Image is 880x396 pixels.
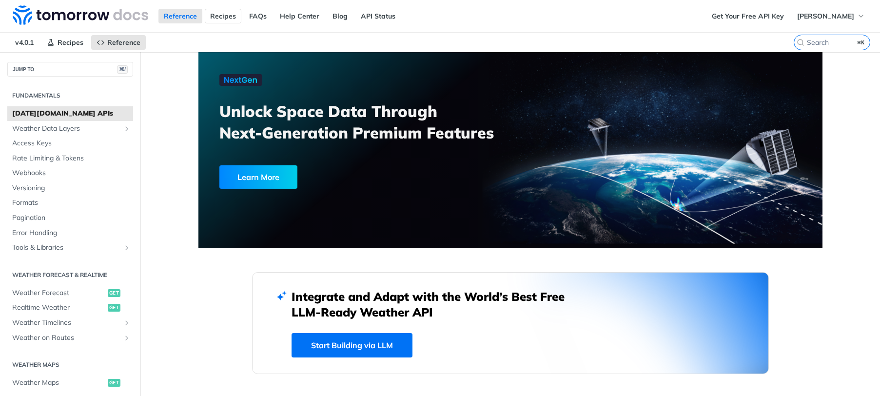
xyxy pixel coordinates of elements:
[797,39,804,46] svg: Search
[7,181,133,196] a: Versioning
[7,106,133,121] a: [DATE][DOMAIN_NAME] APIs
[7,240,133,255] a: Tools & LibrariesShow subpages for Tools & Libraries
[108,289,120,297] span: get
[219,165,297,189] div: Learn More
[12,378,105,388] span: Weather Maps
[855,38,867,47] kbd: ⌘K
[292,333,412,357] a: Start Building via LLM
[274,9,325,23] a: Help Center
[117,65,128,74] span: ⌘/
[123,125,131,133] button: Show subpages for Weather Data Layers
[219,165,461,189] a: Learn More
[12,288,105,298] span: Weather Forecast
[123,334,131,342] button: Show subpages for Weather on Routes
[7,226,133,240] a: Error Handling
[219,100,521,143] h3: Unlock Space Data Through Next-Generation Premium Features
[91,35,146,50] a: Reference
[7,286,133,300] a: Weather Forecastget
[123,319,131,327] button: Show subpages for Weather Timelines
[7,360,133,369] h2: Weather Maps
[7,166,133,180] a: Webhooks
[10,35,39,50] span: v4.0.1
[7,136,133,151] a: Access Keys
[12,124,120,134] span: Weather Data Layers
[7,91,133,100] h2: Fundamentals
[158,9,202,23] a: Reference
[7,300,133,315] a: Realtime Weatherget
[13,5,148,25] img: Tomorrow.io Weather API Docs
[7,376,133,390] a: Weather Mapsget
[108,379,120,387] span: get
[292,289,579,320] h2: Integrate and Adapt with the World’s Best Free LLM-Ready Weather API
[792,9,870,23] button: [PERSON_NAME]
[41,35,89,50] a: Recipes
[7,62,133,77] button: JUMP TO⌘/
[7,271,133,279] h2: Weather Forecast & realtime
[12,243,120,253] span: Tools & Libraries
[205,9,241,23] a: Recipes
[12,183,131,193] span: Versioning
[108,304,120,312] span: get
[12,228,131,238] span: Error Handling
[12,303,105,313] span: Realtime Weather
[7,211,133,225] a: Pagination
[7,331,133,345] a: Weather on RoutesShow subpages for Weather on Routes
[58,38,83,47] span: Recipes
[12,198,131,208] span: Formats
[12,109,131,119] span: [DATE][DOMAIN_NAME] APIs
[12,139,131,148] span: Access Keys
[12,318,120,328] span: Weather Timelines
[123,244,131,252] button: Show subpages for Tools & Libraries
[107,38,140,47] span: Reference
[797,12,854,20] span: [PERSON_NAME]
[12,213,131,223] span: Pagination
[706,9,789,23] a: Get Your Free API Key
[12,168,131,178] span: Webhooks
[244,9,272,23] a: FAQs
[7,121,133,136] a: Weather Data LayersShow subpages for Weather Data Layers
[12,333,120,343] span: Weather on Routes
[7,151,133,166] a: Rate Limiting & Tokens
[12,154,131,163] span: Rate Limiting & Tokens
[219,74,262,86] img: NextGen
[7,196,133,210] a: Formats
[355,9,401,23] a: API Status
[7,316,133,330] a: Weather TimelinesShow subpages for Weather Timelines
[327,9,353,23] a: Blog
